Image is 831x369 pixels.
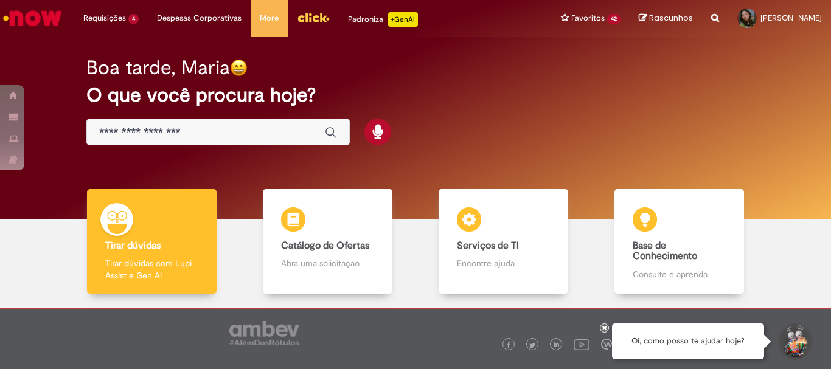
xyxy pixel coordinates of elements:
img: logo_footer_facebook.png [506,342,512,348]
b: Serviços de TI [457,240,519,252]
a: Serviços de TI Encontre ajuda [415,189,591,294]
div: Oi, como posso te ajudar hoje? [612,323,764,359]
span: 42 [607,14,621,24]
img: ServiceNow [1,6,64,30]
img: logo_footer_twitter.png [529,342,535,348]
button: Iniciar Conversa de Suporte [776,323,813,360]
a: Tirar dúvidas Tirar dúvidas com Lupi Assist e Gen Ai [64,189,240,294]
span: Despesas Corporativas [157,12,242,24]
h2: Boa tarde, Maria [86,57,230,78]
p: Tirar dúvidas com Lupi Assist e Gen Ai [105,257,198,281]
img: logo_footer_workplace.png [601,339,612,350]
b: Catálogo de Ofertas [281,240,369,252]
span: More [260,12,279,24]
img: click_logo_yellow_360x200.png [297,9,330,27]
span: Favoritos [571,12,605,24]
img: logo_footer_youtube.png [574,336,589,352]
p: Consulte e aprenda [633,268,725,280]
span: Rascunhos [649,12,693,24]
p: Encontre ajuda [457,257,549,269]
h2: O que você procura hoje? [86,84,745,106]
span: [PERSON_NAME] [760,13,822,23]
a: Catálogo de Ofertas Abra uma solicitação [240,189,415,294]
a: Base de Conhecimento Consulte e aprenda [591,189,767,294]
p: +GenAi [388,12,418,27]
b: Tirar dúvidas [105,240,161,252]
div: Padroniza [348,12,418,27]
img: logo_footer_linkedin.png [554,342,560,349]
b: Base de Conhecimento [633,240,697,263]
span: 4 [128,14,139,24]
a: Rascunhos [639,13,693,24]
img: logo_footer_ambev_rotulo_gray.png [229,321,299,345]
img: happy-face.png [230,59,248,77]
span: Requisições [83,12,126,24]
p: Abra uma solicitação [281,257,374,269]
